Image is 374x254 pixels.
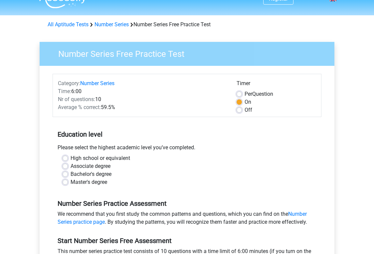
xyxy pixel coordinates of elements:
label: On [245,98,251,106]
div: 10 [53,95,232,103]
span: Time: [58,88,71,94]
label: Question [245,90,273,98]
div: 59.5% [53,103,232,111]
div: Number Series Free Practice Test [45,21,329,29]
label: High school or equivalent [71,154,130,162]
div: Timer [237,79,316,90]
span: Nr of questions: [58,96,95,102]
label: Off [245,106,252,114]
span: Per [245,91,252,97]
h5: Number Series Practice Assessment [58,199,316,207]
label: Master's degree [71,178,107,186]
span: Category: [58,80,80,86]
div: We recommend that you first study the common patterns and questions, which you can find on the . ... [53,210,321,229]
a: All Aptitude Tests [48,21,89,28]
div: Please select the highest academic level you’ve completed. [53,144,321,154]
h5: Education level [58,128,316,141]
h3: Number Series Free Practice Test [50,46,329,59]
label: Associate degree [71,162,110,170]
span: Average % correct: [58,104,101,110]
div: 6:00 [53,87,232,95]
label: Bachelor's degree [71,170,111,178]
h5: Start Number Series Free Assessment [58,237,316,245]
a: Number Series [94,21,129,28]
a: Number Series [80,80,114,86]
